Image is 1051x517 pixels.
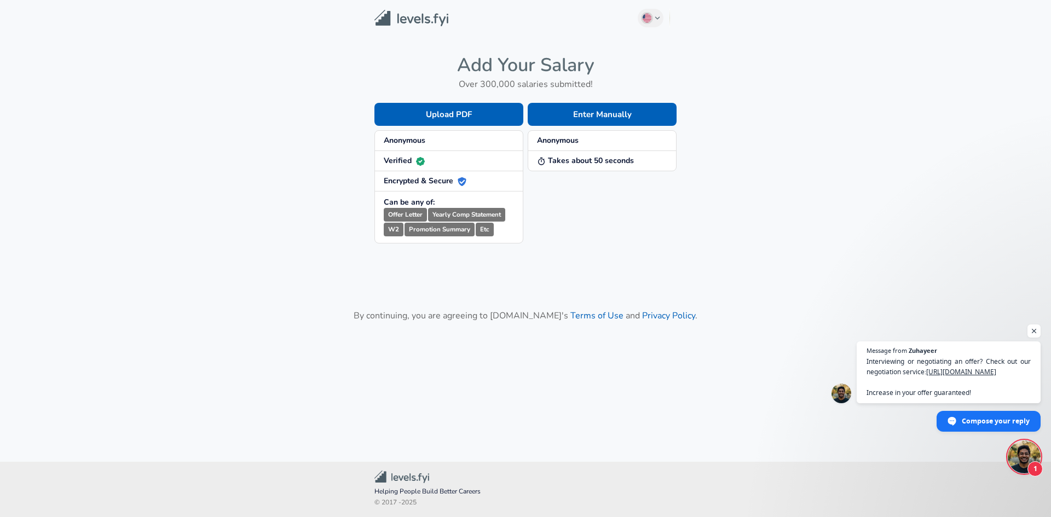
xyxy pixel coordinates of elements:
span: Zuhayeer [909,347,937,353]
img: English (US) [643,14,651,22]
a: Privacy Policy [642,310,695,322]
span: Compose your reply [962,411,1030,431]
button: Upload PDF [374,103,523,126]
a: Terms of Use [570,310,623,322]
strong: Anonymous [537,135,579,146]
small: Offer Letter [384,208,427,222]
span: Interviewing or negotiating an offer? Check out our negotiation service: Increase in your offer g... [867,356,1031,398]
strong: Can be any of: [384,197,435,207]
img: Levels.fyi [374,10,448,27]
small: Etc [476,223,494,236]
button: Enter Manually [528,103,677,126]
strong: Encrypted & Secure [384,176,466,186]
strong: Anonymous [384,135,425,146]
strong: Verified [384,155,425,166]
span: 1 [1027,461,1043,477]
small: Promotion Summary [405,223,475,236]
span: Helping People Build Better Careers [374,486,677,497]
h4: Add Your Salary [374,54,677,77]
button: English (US) [638,9,664,27]
div: Open chat [1008,440,1041,473]
img: Levels.fyi Community [374,470,429,483]
strong: Takes about 50 seconds [537,155,634,166]
small: W2 [384,223,403,236]
small: Yearly Comp Statement [428,208,505,222]
span: © 2017 - 2025 [374,497,677,508]
h6: Over 300,000 salaries submitted! [374,77,677,92]
span: Message from [867,347,907,353]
